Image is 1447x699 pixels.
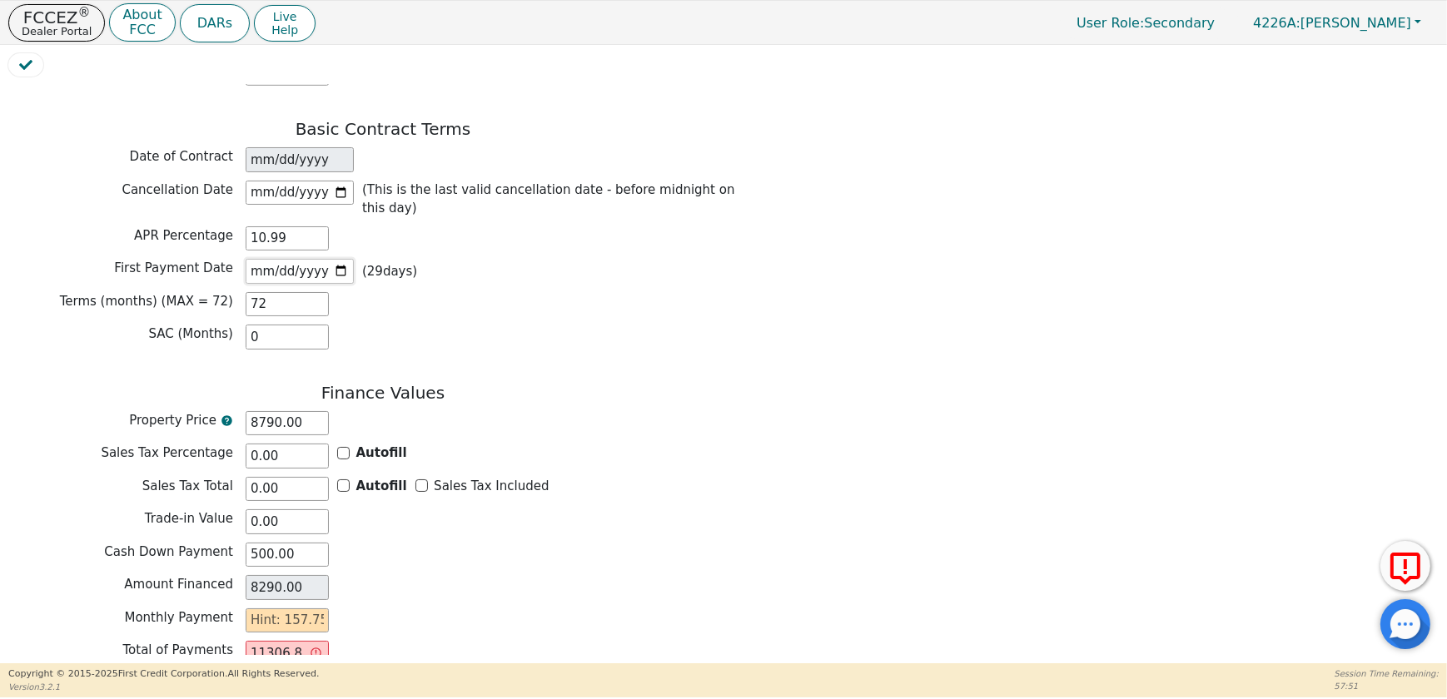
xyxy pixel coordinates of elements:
h3: Finance Values [8,383,758,403]
span: Date of Contract [130,149,233,164]
span: [PERSON_NAME] [1253,15,1411,31]
span: Cancellation Date [122,182,233,197]
p: 57:51 [1335,680,1439,692]
input: EX: 2 [246,325,329,349]
b: Autofill [356,445,407,460]
p: About [122,8,162,22]
span: SAC (Months) [148,326,233,341]
button: Report Error to FCC [1380,541,1430,591]
button: Review Contract [8,53,43,77]
input: YYYY-MM-DD [246,259,354,284]
span: Property Price [129,411,216,430]
input: EX: 2400.00 [246,411,329,436]
h3: Basic Contract Terms [8,119,758,139]
input: Y/N [337,479,350,492]
span: Terms (months) (MAX = 72) [60,294,233,309]
p: (This is the last valid cancellation date - before midnight on this day) [362,181,749,218]
button: LiveHelp [254,5,316,42]
input: EX: 36 [246,292,329,317]
sup: ® [78,5,91,20]
p: FCC [122,23,162,37]
p: ( 29 days) [362,262,417,281]
span: Live [271,10,298,23]
span: User Role : [1077,15,1144,31]
label: Sales Tax Included [434,477,549,496]
input: YYYY-MM-DD [246,181,354,206]
span: Monthly Payment [125,610,234,625]
input: EX: 50.00 [246,509,329,534]
input: Hint: 157.75 [246,608,329,633]
b: Autofill [356,478,407,493]
span: Help [271,23,298,37]
button: 4226A:[PERSON_NAME] [1236,10,1439,36]
p: Secondary [1060,7,1231,39]
button: AboutFCC [109,3,175,42]
span: 4226A: [1253,15,1300,31]
p: Version 3.2.1 [8,681,319,693]
input: XX.XX [246,226,329,251]
p: Dealer Portal [22,26,92,37]
span: First Payment Date [114,260,233,275]
span: Trade-in Value [145,511,233,526]
input: Y/N [337,447,350,459]
a: User Role:Secondary [1060,7,1231,39]
span: Cash Down Payment [104,544,233,559]
span: All Rights Reserved. [227,668,319,679]
span: Sales Tax Total [142,478,233,493]
input: EX: 8.25 [246,444,329,468]
input: EX: 100.00 [246,543,329,568]
p: FCCEZ [22,9,92,26]
input: EX: 198.00 [246,477,329,502]
span: Amount Financed [124,577,233,592]
p: Copyright © 2015- 2025 First Credit Corporation. [8,667,319,682]
input: Y/N [415,479,428,492]
button: FCCEZ®Dealer Portal [8,4,105,42]
span: Sales Tax Percentage [101,445,233,460]
span: APR Percentage [134,228,233,243]
span: Total of Payments [122,642,233,657]
button: DARs [180,4,250,42]
p: Session Time Remaining: [1335,667,1439,680]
